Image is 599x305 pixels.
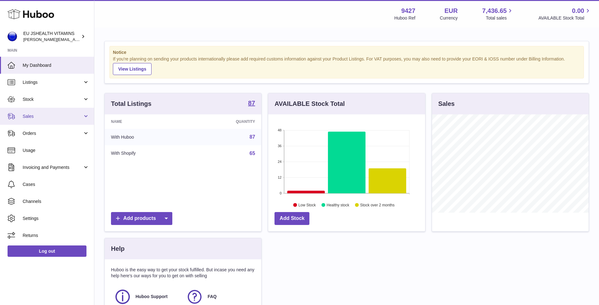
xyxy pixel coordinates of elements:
text: 36 [278,144,282,148]
span: Total sales [486,15,514,21]
span: Huboo Support [136,294,168,300]
span: 7,436.65 [482,7,507,15]
span: Sales [23,113,83,119]
span: [PERSON_NAME][EMAIL_ADDRESS][DOMAIN_NAME] [23,37,126,42]
text: Healthy stock [327,203,350,207]
span: Orders [23,130,83,136]
span: My Dashboard [23,62,89,68]
div: Currency [440,15,458,21]
span: Usage [23,147,89,153]
span: FAQ [208,294,217,300]
th: Name [105,114,189,129]
a: 87 [250,134,255,140]
span: Listings [23,79,83,85]
div: Huboo Ref [394,15,415,21]
img: laura@jessicasepel.com [8,32,17,41]
div: EU JSHEALTH VITAMINS [23,31,80,43]
span: Cases [23,181,89,187]
strong: Notice [113,49,580,55]
strong: EUR [444,7,458,15]
a: 87 [248,100,255,107]
span: AVAILABLE Stock Total [538,15,591,21]
text: 24 [278,160,282,164]
span: Stock [23,96,83,102]
h3: Total Listings [111,100,152,108]
strong: 87 [248,100,255,106]
text: Low Stock [298,203,316,207]
text: 48 [278,128,282,132]
a: Log out [8,245,86,257]
a: 65 [250,151,255,156]
h3: Sales [438,100,455,108]
th: Quantity [189,114,262,129]
a: Add products [111,212,172,225]
a: Add Stock [275,212,309,225]
span: Settings [23,216,89,222]
span: Returns [23,233,89,239]
h3: Help [111,245,125,253]
a: 7,436.65 Total sales [482,7,514,21]
td: With Shopify [105,145,189,162]
span: Invoicing and Payments [23,164,83,170]
text: 12 [278,176,282,179]
p: Huboo is the easy way to get your stock fulfilled. But incase you need any help here's our ways f... [111,267,255,279]
text: 0 [280,191,282,195]
span: 0.00 [572,7,584,15]
td: With Huboo [105,129,189,145]
a: View Listings [113,63,152,75]
span: Channels [23,199,89,204]
strong: 9427 [401,7,415,15]
div: If you're planning on sending your products internationally please add required customs informati... [113,56,580,75]
h3: AVAILABLE Stock Total [275,100,345,108]
text: Stock over 2 months [360,203,395,207]
a: 0.00 AVAILABLE Stock Total [538,7,591,21]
